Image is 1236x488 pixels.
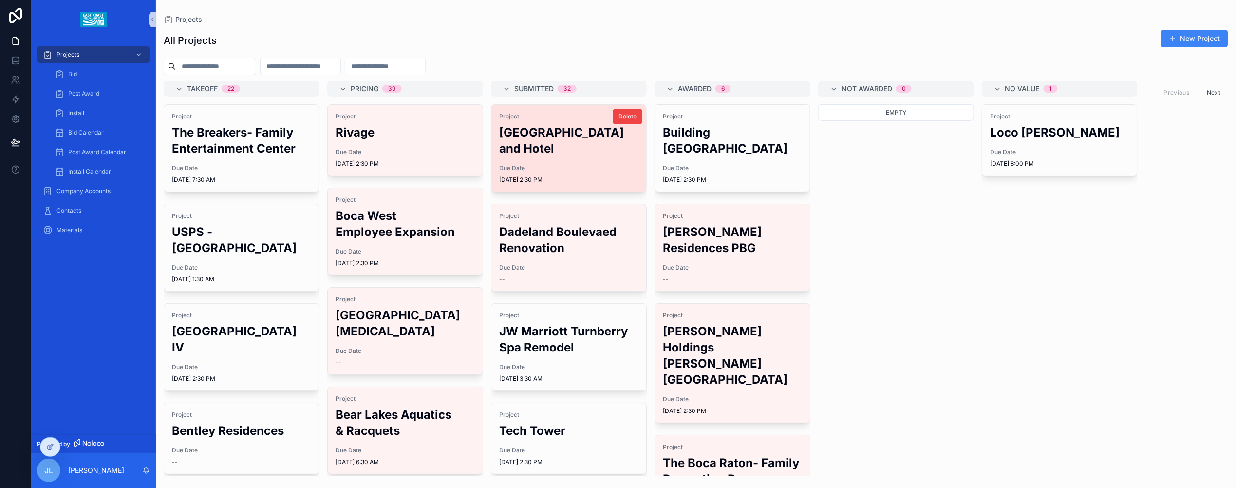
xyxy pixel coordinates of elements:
[499,312,638,319] span: Project
[663,312,802,319] span: Project
[491,104,647,192] a: Project[GEOGRAPHIC_DATA] and HotelDue Date[DATE] 2:30 PMDelete
[68,109,84,117] span: Install
[336,407,475,439] h2: Bear Lakes Aquatics & Racquets
[172,124,311,156] h2: The Breakers- Family Entertainment Center
[499,411,638,419] span: Project
[80,12,107,27] img: App logo
[491,403,647,474] a: ProjectTech TowerDue Date[DATE] 2:30 PM
[499,423,638,439] h2: Tech Tower
[499,164,638,172] span: Due Date
[336,160,475,168] span: [DATE] 2:30 PM
[172,113,311,120] span: Project
[68,90,99,98] span: Post Award
[499,458,638,466] span: [DATE] 2:30 PM
[499,275,505,283] span: --
[902,85,906,93] div: 0
[351,84,378,94] span: Pricing
[172,312,311,319] span: Project
[655,204,810,292] a: Project[PERSON_NAME] Residences PBGDue Date--
[227,85,234,93] div: 22
[49,65,150,83] a: Bid
[327,287,483,375] a: Project[GEOGRAPHIC_DATA][MEDICAL_DATA]Due Date--
[172,176,311,184] span: [DATE] 7:30 AM
[172,411,311,419] span: Project
[886,109,906,116] span: Empty
[491,204,647,292] a: ProjectDadeland Boulevaed RenovationDue Date--
[172,458,178,466] span: --
[172,164,311,172] span: Due Date
[613,109,642,124] button: Delete
[663,176,802,184] span: [DATE] 2:30 PM
[336,148,475,156] span: Due Date
[31,435,156,453] a: Powered by
[172,423,311,439] h2: Bentley Residences
[499,363,638,371] span: Due Date
[336,124,475,140] h2: Rivage
[164,303,319,391] a: Project[GEOGRAPHIC_DATA] IVDue Date[DATE] 2:30 PM
[327,104,483,176] a: ProjectRivageDue Date[DATE] 2:30 PM
[49,163,150,180] a: Install Calendar
[499,113,638,120] span: Project
[388,85,396,93] div: 39
[663,224,802,256] h2: [PERSON_NAME] Residences PBG
[37,46,150,63] a: Projects
[336,208,475,240] h2: Boca West Employee Expansion
[842,84,892,94] span: Not Awarded
[31,39,156,252] div: scrollable content
[1005,84,1040,94] span: No value
[336,113,475,120] span: Project
[336,395,475,403] span: Project
[164,15,202,24] a: Projects
[336,458,475,466] span: [DATE] 6:30 AM
[172,375,311,383] span: [DATE] 2:30 PM
[175,15,202,24] span: Projects
[172,224,311,256] h2: USPS - [GEOGRAPHIC_DATA]
[37,202,150,219] a: Contacts
[499,176,638,184] span: [DATE] 2:30 PM
[187,84,218,94] span: Takeoff
[663,395,802,403] span: Due Date
[663,113,802,120] span: Project
[68,70,77,78] span: Bid
[327,387,483,474] a: ProjectBear Lakes Aquatics & RacquetsDue Date[DATE] 6:30 AM
[37,221,150,239] a: Materials
[172,212,311,220] span: Project
[982,104,1138,176] a: ProjectLoco [PERSON_NAME]Due Date[DATE] 8:00 PM
[37,182,150,200] a: Company Accounts
[336,347,475,355] span: Due Date
[663,264,802,272] span: Due Date
[172,275,311,283] span: [DATE] 1:30 AM
[491,303,647,391] a: ProjectJW Marriott Turnberry Spa RemodelDue Date[DATE] 3:30 AM
[1200,85,1227,100] button: Next
[336,259,475,267] span: [DATE] 2:30 PM
[663,124,802,156] h2: Building [GEOGRAPHIC_DATA]
[663,275,669,283] span: --
[499,224,638,256] h2: Dadeland Boulevaed Renovation
[164,34,217,47] h1: All Projects
[499,447,638,454] span: Due Date
[172,447,311,454] span: Due Date
[336,196,475,204] span: Project
[172,363,311,371] span: Due Date
[336,447,475,454] span: Due Date
[1049,85,1052,93] div: 1
[49,143,150,161] a: Post Award Calendar
[663,164,802,172] span: Due Date
[663,455,802,487] h2: The Boca Raton- Family Recreation Room
[655,104,810,192] a: ProjectBuilding [GEOGRAPHIC_DATA]Due Date[DATE] 2:30 PM
[663,407,802,415] span: [DATE] 2:30 PM
[499,124,638,156] h2: [GEOGRAPHIC_DATA] and Hotel
[499,212,638,220] span: Project
[327,188,483,275] a: ProjectBoca West Employee ExpansionDue Date[DATE] 2:30 PM
[618,113,637,120] span: Delete
[172,323,311,355] h2: [GEOGRAPHIC_DATA] IV
[172,264,311,272] span: Due Date
[68,129,104,137] span: Bid Calendar
[563,85,571,93] div: 32
[990,160,1129,168] span: [DATE] 8:00 PM
[1161,30,1228,47] a: New Project
[990,148,1129,156] span: Due Date
[655,303,810,423] a: Project[PERSON_NAME] Holdings [PERSON_NAME][GEOGRAPHIC_DATA]Due Date[DATE] 2:30 PM
[56,226,82,234] span: Materials
[56,207,81,215] span: Contacts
